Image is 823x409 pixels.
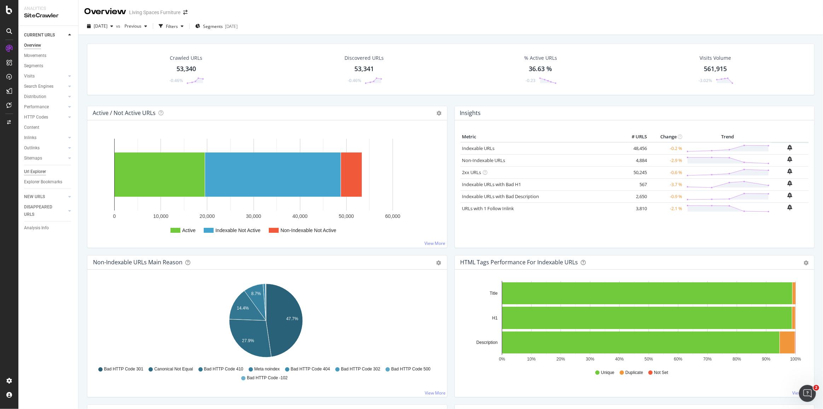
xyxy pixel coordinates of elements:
[615,357,624,362] text: 40%
[169,77,183,83] div: -0.46%
[762,357,770,362] text: 90%
[492,316,498,321] text: H1
[489,291,498,296] text: Title
[24,62,43,70] div: Segments
[436,260,441,265] div: gear
[24,203,60,218] div: DISAPPEARED URLS
[704,64,727,74] div: 561,915
[788,156,793,162] div: bell-plus
[460,132,621,142] th: Metric
[24,193,66,201] a: NEW URLS
[93,281,439,363] svg: A chart.
[625,370,643,376] span: Duplicate
[24,114,66,121] a: HTTP Codes
[242,338,254,343] text: 27.9%
[24,93,66,100] a: Distribution
[154,366,193,372] span: Canonical Not Equal
[94,23,108,29] span: 2025 Aug. 25th
[280,227,336,233] text: Non-Indexable Not Active
[788,145,793,150] div: bell-plus
[24,83,53,90] div: Search Engines
[254,366,280,372] span: Meta noindex
[391,366,430,372] span: Bad HTTP Code 500
[24,224,49,232] div: Analysis Info
[24,73,35,80] div: Visits
[732,357,741,362] text: 80%
[24,31,55,39] div: CURRENT URLS
[237,306,249,311] text: 14.4%
[24,42,41,49] div: Overview
[527,357,535,362] text: 10%
[460,108,481,118] h4: Insights
[24,103,66,111] a: Performance
[804,260,808,265] div: gear
[291,366,330,372] span: Bad HTTP Code 404
[674,357,682,362] text: 60%
[24,31,66,39] a: CURRENT URLS
[104,366,143,372] span: Bad HTTP Code 301
[24,155,66,162] a: Sitemaps
[799,385,816,402] iframe: Intercom live chat
[84,6,126,18] div: Overview
[116,23,122,29] span: vs
[654,370,668,376] span: Not Set
[649,202,684,214] td: -2.1 %
[93,259,182,266] div: Non-Indexable URLs Main Reason
[586,357,594,362] text: 30%
[24,155,42,162] div: Sitemaps
[425,240,446,246] a: View More
[292,213,308,219] text: 40,000
[460,259,578,266] div: HTML Tags Performance for Indexable URLs
[348,77,361,83] div: -0.46%
[24,83,66,90] a: Search Engines
[344,54,384,62] div: Discovered URLs
[556,357,565,362] text: 20%
[339,213,354,219] text: 50,000
[183,10,187,15] div: arrow-right-arrow-left
[24,52,73,59] a: Movements
[788,192,793,198] div: bell-plus
[192,21,240,32] button: Segments[DATE]
[24,12,73,20] div: SiteCrawler
[170,54,202,62] div: Crawled URLs
[788,204,793,210] div: bell-plus
[24,52,46,59] div: Movements
[462,193,539,200] a: Indexable URLs with Bad Description
[247,375,288,381] span: Bad HTTP Code -102
[699,77,712,83] div: -3.02%
[649,142,684,155] td: -0.2 %
[476,340,497,345] text: Description
[499,357,505,362] text: 0%
[788,180,793,186] div: bell-plus
[24,168,73,175] a: Url Explorer
[24,93,46,100] div: Distribution
[649,132,684,142] th: Change
[790,357,801,362] text: 100%
[156,21,186,32] button: Filters
[620,178,649,190] td: 567
[620,202,649,214] td: 3,810
[93,108,156,118] h4: Active / Not Active URLs
[437,111,442,116] i: Options
[524,54,557,62] div: % Active URLs
[24,124,39,131] div: Content
[649,178,684,190] td: -3.7 %
[644,357,653,362] text: 50%
[460,281,806,363] svg: A chart.
[24,144,66,152] a: Outlinks
[700,54,731,62] div: Visits Volume
[24,203,66,218] a: DISAPPEARED URLS
[24,144,40,152] div: Outlinks
[649,190,684,202] td: -0.9 %
[462,169,481,175] a: 2xx URLs
[601,370,614,376] span: Unique
[113,213,116,219] text: 0
[215,227,261,233] text: Indexable Not Active
[199,213,215,219] text: 20,000
[24,42,73,49] a: Overview
[813,385,819,391] span: 2
[203,23,223,29] span: Segments
[354,64,374,74] div: 53,341
[24,103,49,111] div: Performance
[166,23,178,29] div: Filters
